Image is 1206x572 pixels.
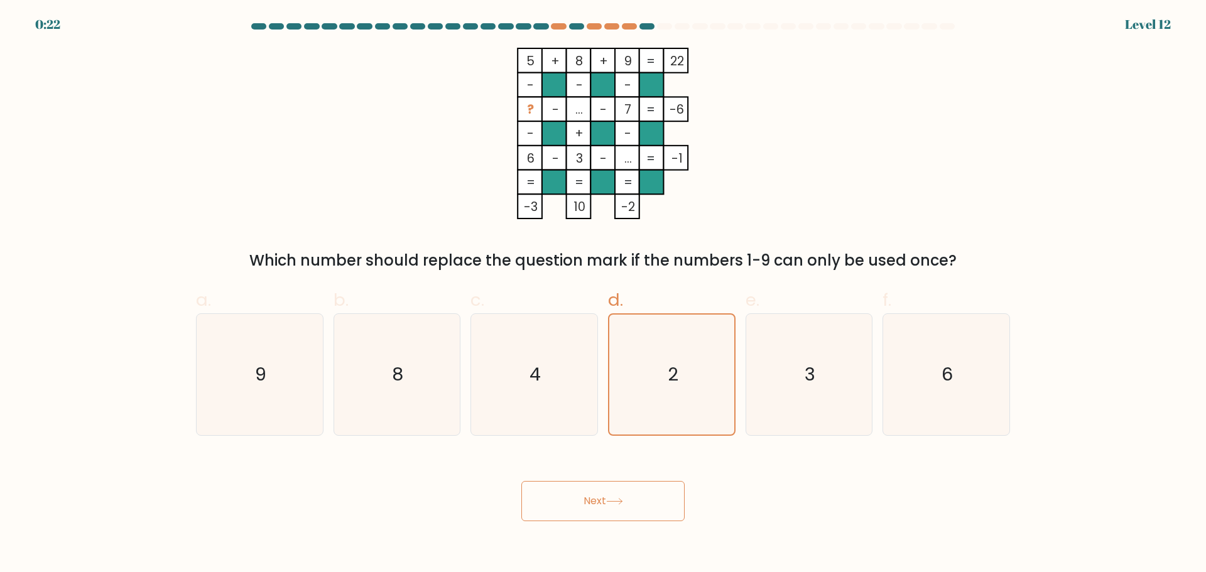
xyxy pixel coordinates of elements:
[527,100,534,118] tspan: ?
[470,288,484,312] span: c.
[204,249,1002,272] div: Which number should replace the question mark if the numbers 1-9 can only be used once?
[670,100,685,118] tspan: -6
[551,53,560,70] tspan: +
[524,198,538,215] tspan: -3
[552,100,559,118] tspan: -
[624,174,633,192] tspan: =
[646,149,655,167] tspan: =
[624,125,631,143] tspan: -
[624,76,631,94] tspan: -
[942,362,953,387] text: 6
[393,362,404,387] text: 8
[526,53,535,70] tspan: 5
[621,198,635,215] tspan: -2
[527,149,535,167] tspan: 6
[552,149,559,167] tspan: -
[521,481,685,521] button: Next
[670,53,684,70] tspan: 22
[255,362,266,387] text: 9
[624,100,631,118] tspan: 7
[600,149,607,167] tspan: -
[530,362,541,387] text: 4
[671,149,683,167] tspan: -1
[624,53,632,70] tspan: 9
[883,288,891,312] span: f.
[805,362,815,387] text: 3
[575,125,584,143] tspan: +
[646,100,655,118] tspan: =
[196,288,211,312] span: a.
[646,53,655,70] tspan: =
[1125,15,1171,34] div: Level 12
[575,100,583,118] tspan: ...
[573,198,585,215] tspan: 10
[334,288,349,312] span: b.
[624,149,632,167] tspan: ...
[599,53,608,70] tspan: +
[527,125,534,143] tspan: -
[576,149,583,167] tspan: 3
[527,76,534,94] tspan: -
[576,76,583,94] tspan: -
[575,53,583,70] tspan: 8
[600,100,607,118] tspan: -
[35,15,60,34] div: 0:22
[526,174,535,192] tspan: =
[746,288,759,312] span: e.
[668,362,678,387] text: 2
[575,174,584,192] tspan: =
[608,288,623,312] span: d.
